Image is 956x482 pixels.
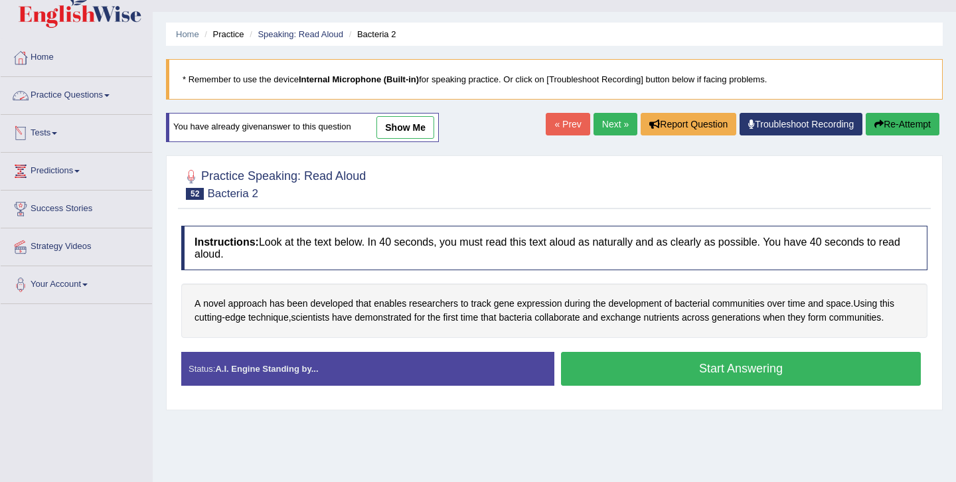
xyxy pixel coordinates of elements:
[499,311,532,325] span: Click to see word definition
[461,311,478,325] span: Click to see word definition
[181,283,927,337] div: . - , .
[740,113,862,135] a: Troubleshoot Recording
[207,187,258,200] small: Bacteria 2
[195,236,259,248] b: Instructions:
[675,297,710,311] span: Click to see word definition
[195,297,200,311] span: Click to see word definition
[880,297,894,311] span: Click to see word definition
[1,39,152,72] a: Home
[310,297,353,311] span: Click to see word definition
[788,311,805,325] span: Click to see word definition
[712,297,765,311] span: Click to see word definition
[181,167,366,200] h2: Practice Speaking: Read Aloud
[376,116,434,139] a: show me
[561,352,921,386] button: Start Answering
[181,352,554,386] div: Status:
[270,297,285,311] span: Click to see word definition
[428,311,440,325] span: Click to see word definition
[287,297,307,311] span: Click to see word definition
[593,297,605,311] span: Click to see word definition
[1,266,152,299] a: Your Account
[203,297,225,311] span: Click to see word definition
[299,74,419,84] b: Internal Microphone (Built-in)
[1,153,152,186] a: Predictions
[201,28,244,40] li: Practice
[471,297,491,311] span: Click to see word definition
[225,311,246,325] span: Click to see word definition
[601,311,641,325] span: Click to see word definition
[248,311,289,325] span: Click to see word definition
[481,311,496,325] span: Click to see word definition
[186,188,204,200] span: 52
[1,228,152,262] a: Strategy Videos
[517,297,562,311] span: Click to see word definition
[641,113,736,135] button: Report Question
[291,311,330,325] span: Click to see word definition
[332,311,352,325] span: Click to see word definition
[829,311,882,325] span: Click to see word definition
[374,297,406,311] span: Click to see word definition
[443,311,458,325] span: Click to see word definition
[583,311,598,325] span: Click to see word definition
[166,113,439,142] div: You have already given answer to this question
[808,297,823,311] span: Click to see word definition
[258,29,343,39] a: Speaking: Read Aloud
[546,113,590,135] a: « Prev
[564,297,590,311] span: Click to see word definition
[1,77,152,110] a: Practice Questions
[494,297,515,311] span: Click to see word definition
[195,311,222,325] span: Click to see word definition
[355,311,412,325] span: Click to see word definition
[1,115,152,148] a: Tests
[346,28,396,40] li: Bacteria 2
[665,297,673,311] span: Click to see word definition
[228,297,267,311] span: Click to see word definition
[808,311,827,325] span: Click to see word definition
[414,311,425,325] span: Click to see word definition
[853,297,877,311] span: Click to see word definition
[534,311,580,325] span: Click to see word definition
[643,311,679,325] span: Click to see word definition
[763,311,785,325] span: Click to see word definition
[594,113,637,135] a: Next »
[176,29,199,39] a: Home
[461,297,469,311] span: Click to see word definition
[181,226,927,270] h4: Look at the text below. In 40 seconds, you must read this text aloud as naturally and as clearly ...
[712,311,760,325] span: Click to see word definition
[356,297,371,311] span: Click to see word definition
[767,297,785,311] span: Click to see word definition
[409,297,458,311] span: Click to see word definition
[682,311,709,325] span: Click to see word definition
[166,59,943,100] blockquote: * Remember to use the device for speaking practice. Or click on [Troubleshoot Recording] button b...
[788,297,805,311] span: Click to see word definition
[866,113,939,135] button: Re-Attempt
[1,191,152,224] a: Success Stories
[609,297,662,311] span: Click to see word definition
[215,364,318,374] strong: A.I. Engine Standing by...
[826,297,850,311] span: Click to see word definition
